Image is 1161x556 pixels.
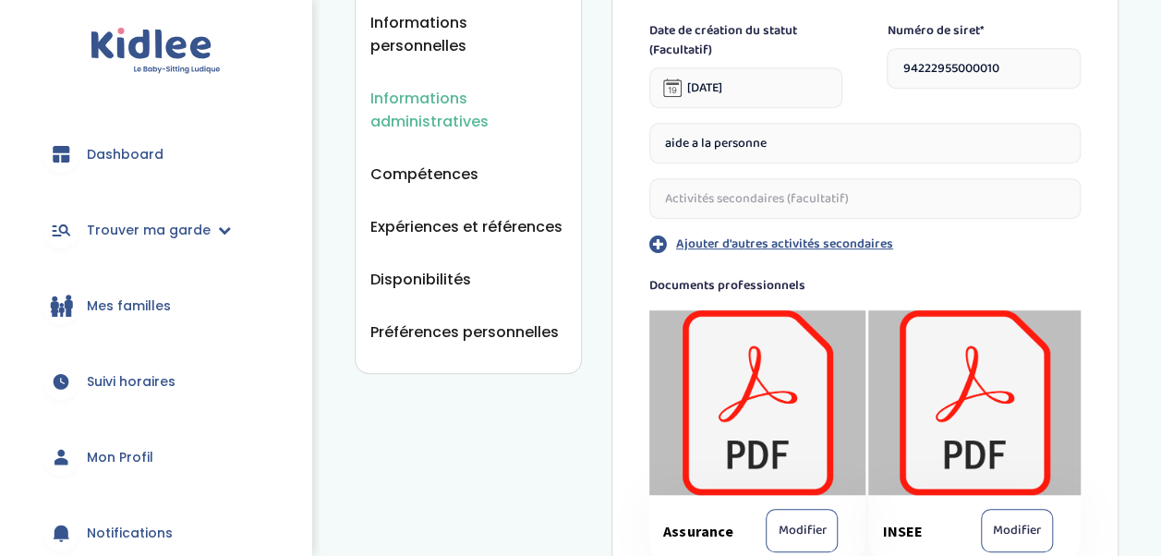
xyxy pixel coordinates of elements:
span: Suivi horaires [87,372,175,392]
span: INSEE [882,522,949,540]
button: Préférences personnelles [370,320,559,344]
img: logo.svg [91,28,221,75]
button: Compétences [370,163,478,186]
input: Siret [887,48,1081,89]
label: Numéro de siret* [887,21,1081,41]
span: Notifications [87,524,173,543]
input: Date [649,67,843,108]
a: Trouver ma garde [28,197,284,263]
a: Suivi horaires [28,348,284,415]
button: Disponibilités [370,268,471,291]
span: Trouver ma garde [87,221,211,240]
input: Activités secondaires (facultatif) [649,178,1081,219]
span: Assurance [663,522,733,540]
a: Dashboard [28,121,284,187]
a: Mon Profil [28,424,284,490]
a: Mes familles [28,272,284,339]
label: Date de création du statut (Facultatif) [649,21,843,60]
span: Mon Profil [87,448,153,467]
button: Modifier [766,509,838,552]
button: Expériences et références [370,215,562,238]
label: Documents professionnels [649,276,1081,296]
input: Activité principale [649,123,1081,163]
button: Informations personnelles [370,11,566,57]
button: Informations administratives [370,87,566,133]
span: Mes familles [87,296,171,316]
button: Ajouter d'autres activités secondaires [649,234,1081,254]
span: Dashboard [87,145,163,164]
button: Modifier [981,509,1053,552]
p: Ajouter d'autres activités secondaires [676,235,893,254]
